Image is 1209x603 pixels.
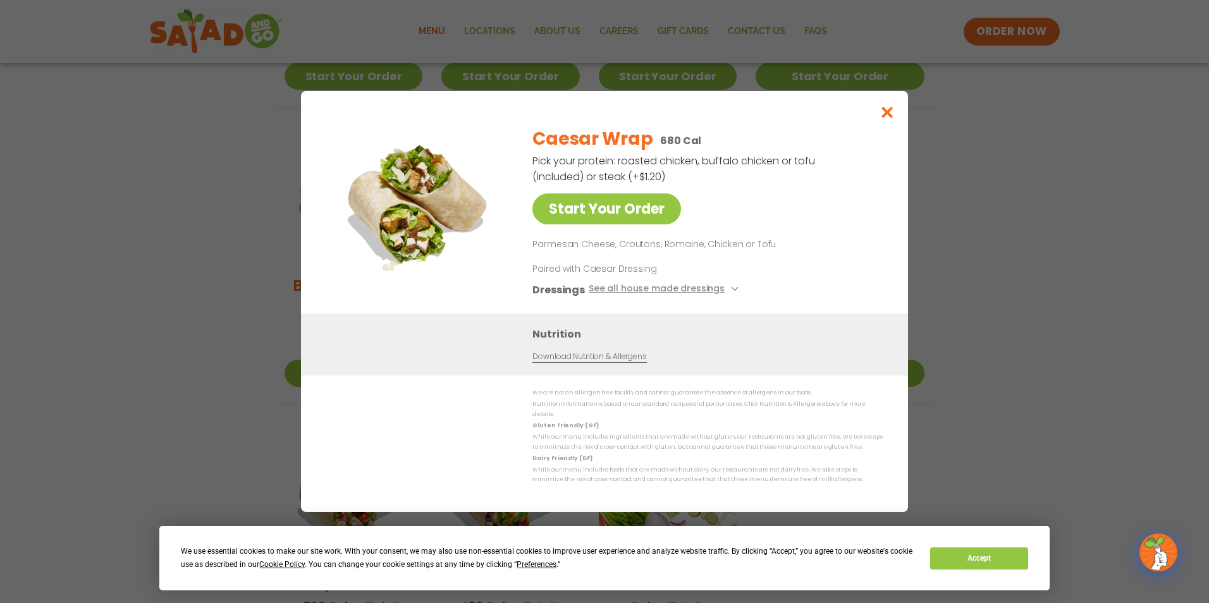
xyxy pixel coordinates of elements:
h2: Caesar Wrap [532,126,653,152]
button: Accept [930,547,1028,569]
h3: Dressings [532,282,585,298]
a: Start Your Order [532,193,681,224]
strong: Gluten Friendly (GF) [532,422,598,429]
p: Pick your protein: roasted chicken, buffalo chicken or tofu (included) or steak (+$1.20) [532,153,817,185]
p: Parmesan Cheese, Croutons, Romaine, Chicken or Tofu [532,237,878,252]
div: Cookie Consent Prompt [159,526,1050,590]
p: Nutrition information is based on our standard recipes and portion sizes. Click Nutrition & Aller... [532,399,883,419]
h3: Nutrition [532,326,889,342]
span: Cookie Policy [259,560,305,569]
a: Download Nutrition & Allergens [532,351,646,363]
strong: Dairy Friendly (DF) [532,454,592,462]
img: wpChatIcon [1141,535,1176,570]
button: Close modal [867,91,908,133]
div: We use essential cookies to make our site work. With your consent, we may also use non-essential ... [181,545,915,571]
p: Paired with Caesar Dressing [532,262,766,276]
p: While our menu includes ingredients that are made without gluten, our restaurants are not gluten ... [532,432,883,452]
p: We are not an allergen free facility and cannot guarantee the absence of allergens in our foods. [532,388,883,398]
span: Preferences [517,560,556,569]
img: Featured product photo for Caesar Wrap [329,116,506,293]
button: See all house made dressings [589,282,742,298]
p: 680 Cal [660,133,701,149]
p: While our menu includes foods that are made without dairy, our restaurants are not dairy free. We... [532,465,883,485]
